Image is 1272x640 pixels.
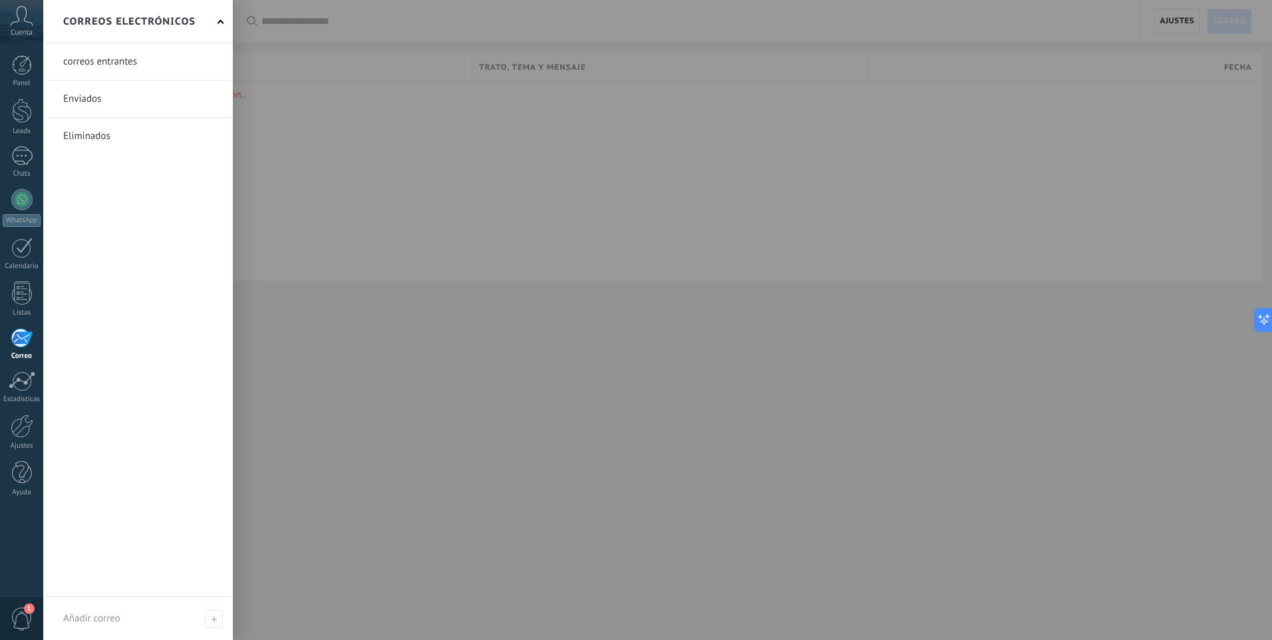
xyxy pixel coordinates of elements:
span: Añadir correo [205,610,223,628]
div: Calendario [3,262,41,271]
div: Ayuda [3,488,41,497]
span: Añadir correo [63,612,120,625]
div: Panel [3,79,41,88]
span: 1 [24,603,35,614]
li: Eliminados [43,118,233,154]
div: Ajustes [3,442,41,450]
h2: Correos electrónicos [63,1,196,43]
div: Estadísticas [3,395,41,404]
div: WhatsApp [3,214,41,227]
span: Cuenta [11,29,33,37]
div: Correo [3,352,41,361]
div: Leads [3,127,41,136]
div: Listas [3,309,41,317]
div: Chats [3,170,41,178]
li: correos entrantes [43,43,233,80]
li: Enviados [43,80,233,118]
